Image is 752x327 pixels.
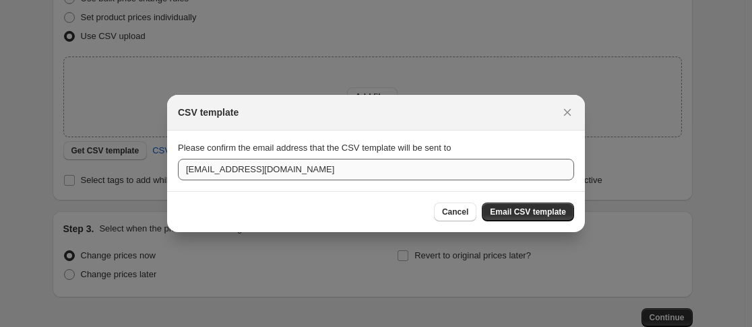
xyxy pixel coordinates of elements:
[178,143,451,153] span: Please confirm the email address that the CSV template will be sent to
[442,207,468,217] span: Cancel
[434,203,476,221] button: Cancel
[490,207,566,217] span: Email CSV template
[482,203,574,221] button: Email CSV template
[178,106,239,119] h2: CSV template
[558,103,577,122] button: Close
